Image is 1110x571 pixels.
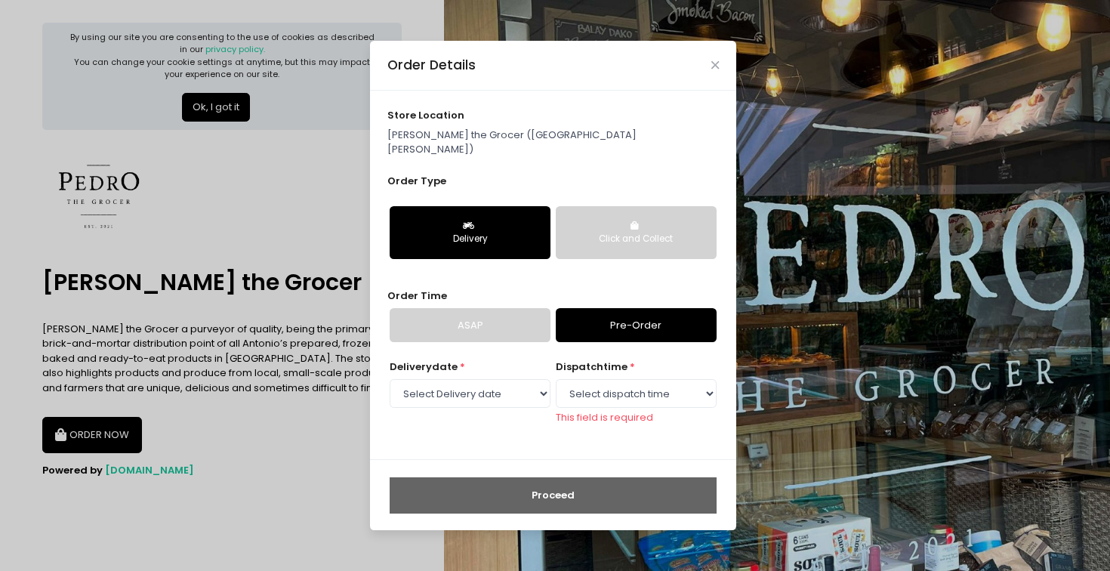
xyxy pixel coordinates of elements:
[390,360,458,374] span: Delivery date
[390,206,550,259] button: Delivery
[387,108,464,122] span: store location
[390,477,717,514] button: Proceed
[400,233,540,246] div: Delivery
[556,308,717,343] a: Pre-Order
[387,289,447,303] span: Order Time
[387,174,446,188] span: Order Type
[566,233,706,246] div: Click and Collect
[387,55,476,75] div: Order Details
[556,360,627,374] span: dispatch time
[711,61,719,69] button: Close
[390,308,550,343] a: ASAP
[556,410,717,425] div: This field is required
[387,128,720,157] p: [PERSON_NAME] the Grocer ([GEOGRAPHIC_DATA][PERSON_NAME])
[556,206,717,259] button: Click and Collect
